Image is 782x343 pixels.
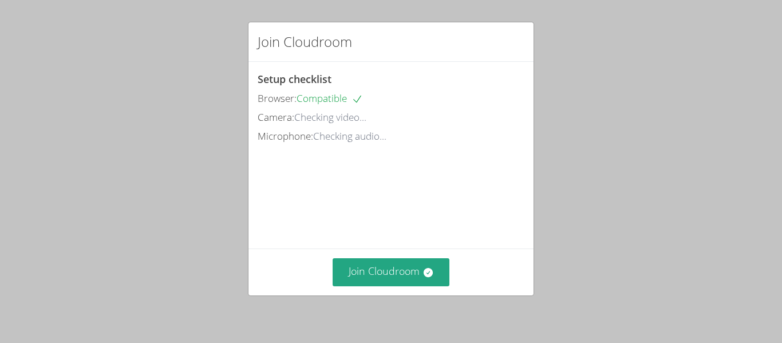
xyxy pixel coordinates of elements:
[333,258,450,286] button: Join Cloudroom
[297,92,363,105] span: Compatible
[258,129,313,143] span: Microphone:
[294,111,366,124] span: Checking video...
[258,72,331,86] span: Setup checklist
[258,92,297,105] span: Browser:
[313,129,386,143] span: Checking audio...
[258,31,352,52] h2: Join Cloudroom
[258,111,294,124] span: Camera:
